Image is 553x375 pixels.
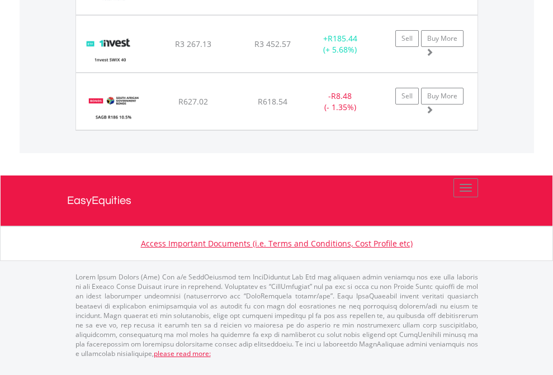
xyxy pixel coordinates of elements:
span: R8.48 [331,91,352,101]
img: TFSA.ETFSWX.png [82,30,138,69]
a: Sell [395,30,419,47]
img: TFSA.ZA.R186.png [82,87,146,127]
span: R185.44 [328,33,357,44]
a: Access Important Documents (i.e. Terms and Conditions, Cost Profile etc) [141,238,413,249]
p: Lorem Ipsum Dolors (Ame) Con a/e SeddOeiusmod tem InciDiduntut Lab Etd mag aliquaen admin veniamq... [75,272,478,358]
span: R3 267.13 [175,39,211,49]
a: Sell [395,88,419,105]
a: Buy More [421,88,464,105]
a: Buy More [421,30,464,47]
span: R627.02 [178,96,208,107]
span: R3 452.57 [254,39,291,49]
a: please read more: [154,349,211,358]
span: R618.54 [258,96,287,107]
div: - (- 1.35%) [305,91,375,113]
div: + (+ 5.68%) [305,33,375,55]
a: EasyEquities [67,175,486,226]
